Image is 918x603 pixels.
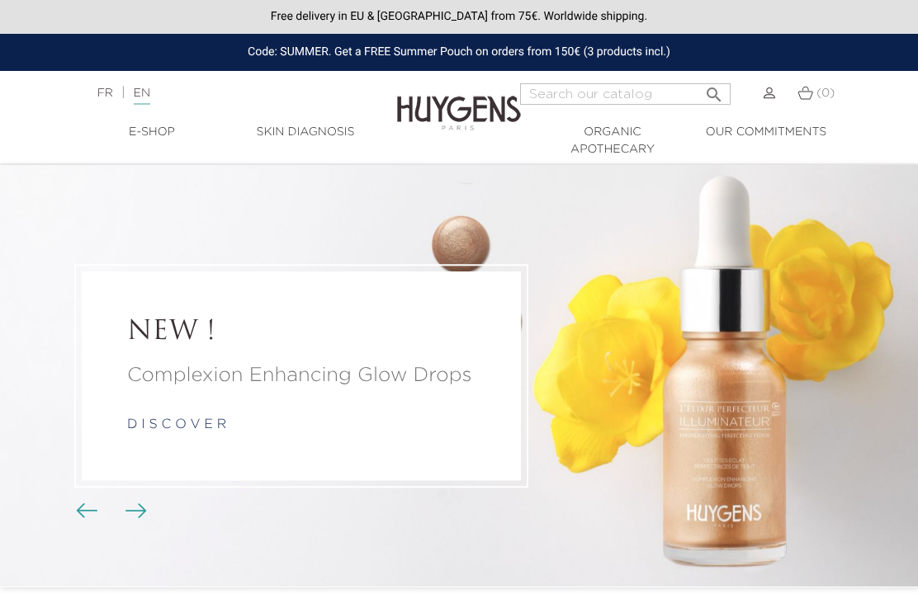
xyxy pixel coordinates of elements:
[97,87,113,99] a: FR
[127,361,476,391] a: Complexion Enhancing Glow Drops
[520,83,731,105] input: Search
[127,317,476,348] a: NEW !
[89,83,371,103] div: |
[816,87,835,99] span: (0)
[134,87,150,105] a: EN
[75,124,229,141] a: E-Shop
[397,69,521,133] img: Huygens
[689,124,843,141] a: Our commitments
[704,80,724,100] i: 
[229,124,382,141] a: Skin Diagnosis
[127,419,226,432] a: d i s c o v e r
[83,499,136,524] div: Carousel buttons
[536,124,689,158] a: Organic Apothecary
[699,78,729,101] button: 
